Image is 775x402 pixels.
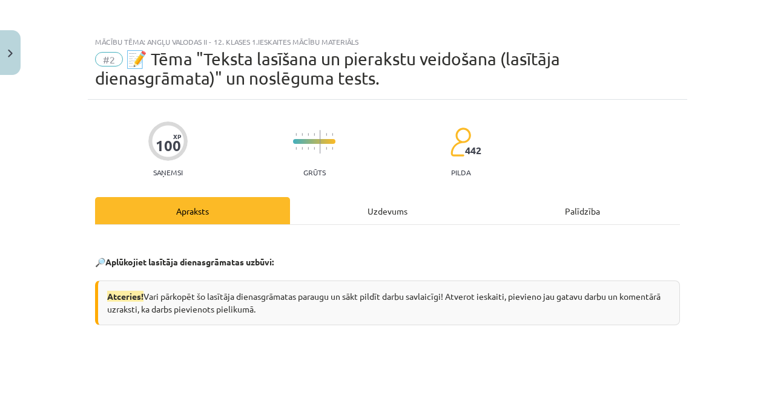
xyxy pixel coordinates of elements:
[314,147,315,150] img: icon-short-line-57e1e144782c952c97e751825c79c345078a6d821885a25fce030b3d8c18986b.svg
[95,256,680,268] p: 🔎
[314,133,315,136] img: icon-short-line-57e1e144782c952c97e751825c79c345078a6d821885a25fce030b3d8c18986b.svg
[290,197,485,224] div: Uzdevums
[308,133,309,136] img: icon-short-line-57e1e144782c952c97e751825c79c345078a6d821885a25fce030b3d8c18986b.svg
[95,197,290,224] div: Apraksts
[95,37,680,46] div: Mācību tēma: Angļu valodas ii - 12. klases 1.ieskaites mācību materiāls
[450,127,471,157] img: students-c634bb4e5e11cddfef0936a35e636f08e4e9abd3cc4e673bd6f9a4125e45ecb1.svg
[303,168,326,177] p: Grūts
[320,130,321,154] img: icon-long-line-d9ea69661e0d244f92f715978eff75569469978d946b2353a9bb055b3ed8787d.svg
[332,133,333,136] img: icon-short-line-57e1e144782c952c97e751825c79c345078a6d821885a25fce030b3d8c18986b.svg
[173,133,181,140] span: XP
[326,133,327,136] img: icon-short-line-57e1e144782c952c97e751825c79c345078a6d821885a25fce030b3d8c18986b.svg
[295,147,297,150] img: icon-short-line-57e1e144782c952c97e751825c79c345078a6d821885a25fce030b3d8c18986b.svg
[107,291,143,302] span: Atceries!
[302,133,303,136] img: icon-short-line-57e1e144782c952c97e751825c79c345078a6d821885a25fce030b3d8c18986b.svg
[451,168,470,177] p: pilda
[332,147,333,150] img: icon-short-line-57e1e144782c952c97e751825c79c345078a6d821885a25fce030b3d8c18986b.svg
[302,147,303,150] img: icon-short-line-57e1e144782c952c97e751825c79c345078a6d821885a25fce030b3d8c18986b.svg
[465,145,481,156] span: 442
[308,147,309,150] img: icon-short-line-57e1e144782c952c97e751825c79c345078a6d821885a25fce030b3d8c18986b.svg
[295,133,297,136] img: icon-short-line-57e1e144782c952c97e751825c79c345078a6d821885a25fce030b3d8c18986b.svg
[485,197,680,224] div: Palīdzība
[95,280,680,325] div: Vari pārkopēt šo lasītāja dienasgrāmatas paraugu un sākt pildīt darbu savlaicīgi! Atverot ieskait...
[8,50,13,57] img: icon-close-lesson-0947bae3869378f0d4975bcd49f059093ad1ed9edebbc8119c70593378902aed.svg
[156,137,181,154] div: 100
[95,52,123,66] span: #2
[105,256,274,267] strong: Aplūkojiet lasītāja dienasgrāmatas uzbūvi:
[326,147,327,150] img: icon-short-line-57e1e144782c952c97e751825c79c345078a6d821885a25fce030b3d8c18986b.svg
[95,49,560,88] span: 📝 Tēma "Teksta lasīšana un pierakstu veidošana (lasītāja dienasgrāmata)" un noslēguma tests.
[148,168,188,177] p: Saņemsi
